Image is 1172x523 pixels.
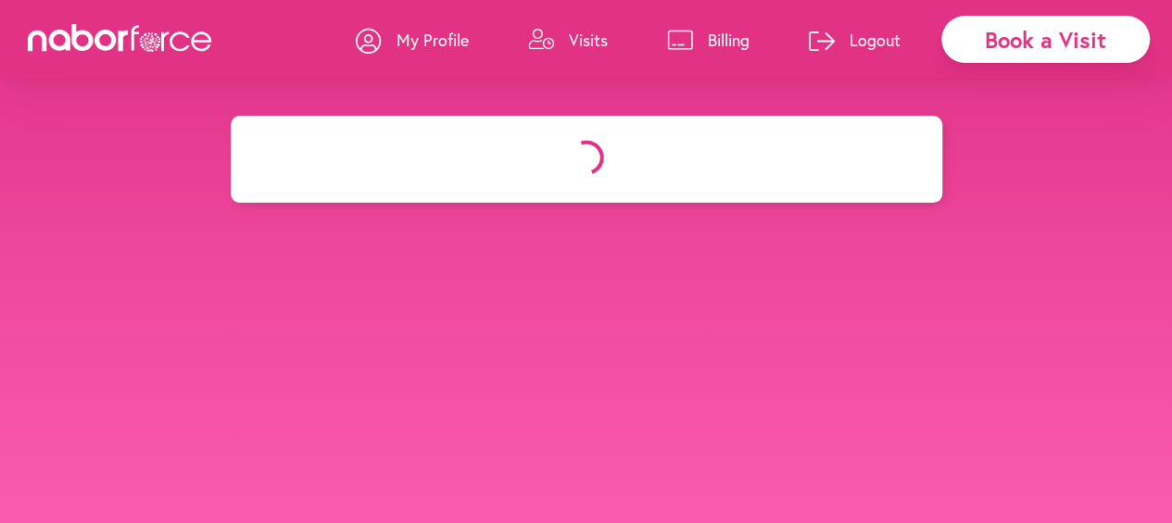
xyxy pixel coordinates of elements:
[850,29,901,51] p: Logout
[528,12,608,68] a: Visits
[667,12,750,68] a: Billing
[708,29,750,51] p: Billing
[356,12,469,68] a: My Profile
[941,16,1150,63] div: Book a Visit
[809,12,901,68] a: Logout
[397,29,469,51] p: My Profile
[569,29,608,51] p: Visits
